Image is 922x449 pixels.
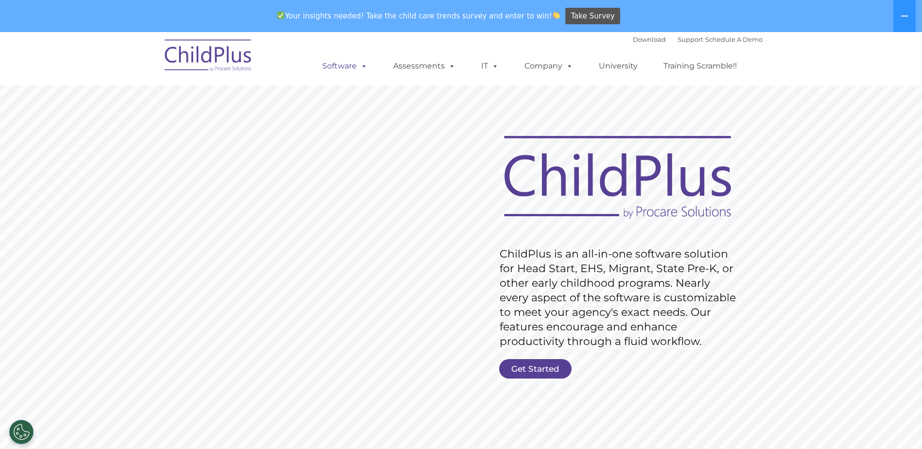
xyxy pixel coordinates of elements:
[500,247,741,349] rs-layer: ChildPlus is an all-in-one software solution for Head Start, EHS, Migrant, State Pre-K, or other ...
[515,56,583,76] a: Company
[553,12,560,19] img: 👏
[499,359,572,379] a: Get Started
[633,35,763,43] font: |
[565,8,620,25] a: Take Survey
[9,420,34,444] button: Cookies Settings
[160,33,257,81] img: ChildPlus by Procare Solutions
[678,35,703,43] a: Support
[383,56,465,76] a: Assessments
[705,35,763,43] a: Schedule A Demo
[589,56,647,76] a: University
[633,35,666,43] a: Download
[654,56,747,76] a: Training Scramble!!
[277,12,284,19] img: ✅
[313,56,377,76] a: Software
[471,56,508,76] a: IT
[273,6,564,25] span: Your insights needed! Take the child care trends survey and enter to win!
[571,8,615,25] span: Take Survey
